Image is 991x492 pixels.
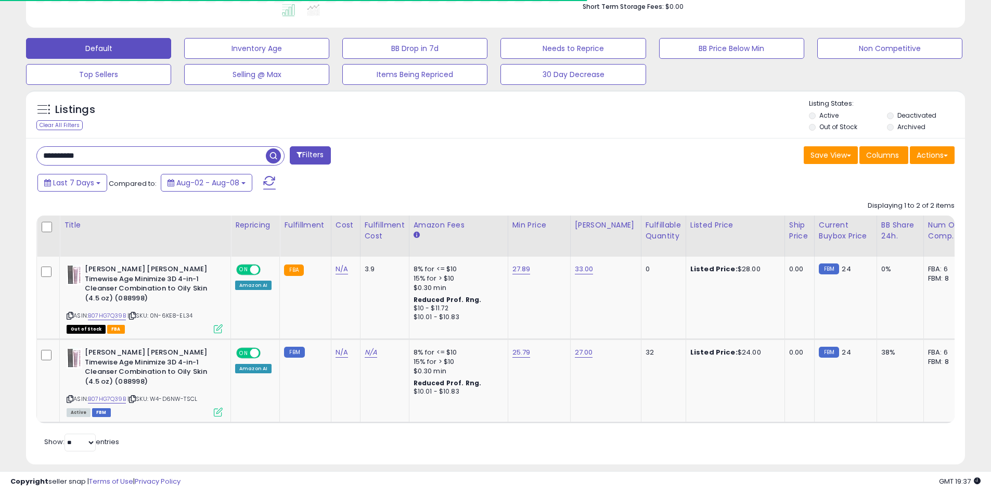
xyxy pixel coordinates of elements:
span: All listings currently available for purchase on Amazon [67,408,91,417]
a: Privacy Policy [135,476,181,486]
div: Fulfillable Quantity [646,220,681,242]
span: FBM [92,408,111,417]
div: 0 [646,264,678,274]
div: 15% for > $10 [414,357,500,367]
a: B07HG7Q39B [88,311,126,320]
a: 33.00 [575,264,594,274]
small: FBA [284,264,303,276]
div: [PERSON_NAME] [575,220,637,231]
label: Active [819,111,839,120]
span: $0.00 [665,2,684,11]
div: 15% for > $10 [414,274,500,283]
div: ASIN: [67,348,223,415]
span: OFF [259,349,276,358]
button: BB Price Below Min [659,38,804,59]
div: 0.00 [789,348,806,357]
div: FBM: 8 [928,274,962,283]
div: Fulfillment Cost [365,220,405,242]
div: Ship Price [789,220,810,242]
div: $28.00 [690,264,777,274]
div: $10.01 - $10.83 [414,387,500,396]
button: Non Competitive [817,38,962,59]
div: $24.00 [690,348,777,357]
div: Min Price [512,220,566,231]
div: 8% for <= $10 [414,264,500,274]
button: Filters [290,146,330,165]
b: Listed Price: [690,264,738,274]
a: 27.89 [512,264,531,274]
button: Selling @ Max [184,64,329,85]
div: Current Buybox Price [819,220,872,242]
button: Columns [859,146,908,164]
small: FBM [284,347,304,358]
div: 0% [881,264,916,274]
h5: Listings [55,103,95,117]
div: Cost [336,220,356,231]
div: Amazon Fees [414,220,504,231]
div: Amazon AI [235,281,272,290]
button: BB Drop in 7d [342,38,487,59]
div: 32 [646,348,678,357]
a: Terms of Use [89,476,133,486]
span: 24 [842,264,851,274]
small: FBM [819,263,839,274]
div: Clear All Filters [36,120,83,130]
span: All listings that are currently out of stock and unavailable for purchase on Amazon [67,325,106,334]
label: Deactivated [897,111,936,120]
span: Show: entries [44,437,119,447]
div: 0.00 [789,264,806,274]
p: Listing States: [809,99,965,109]
span: 2025-08-17 19:37 GMT [939,476,981,486]
button: 30 Day Decrease [500,64,646,85]
div: Fulfillment [284,220,326,231]
div: BB Share 24h. [881,220,919,242]
button: Default [26,38,171,59]
b: Short Term Storage Fees: [583,2,664,11]
div: Title [64,220,226,231]
span: | SKU: W4-D6NW-TSCL [127,395,197,403]
button: Save View [804,146,858,164]
button: Actions [910,146,955,164]
button: Aug-02 - Aug-08 [161,174,252,192]
span: FBA [107,325,125,334]
a: 27.00 [575,347,593,358]
div: ASIN: [67,264,223,332]
span: ON [237,266,250,274]
a: N/A [365,347,377,358]
b: [PERSON_NAME] [PERSON_NAME] Timewise Age Minimize 3D 4-in-1 Cleanser Combination to Oily Skin (4.... [85,264,211,306]
button: Last 7 Days [37,174,107,192]
div: $10 - $11.72 [414,304,500,313]
span: 24 [842,347,851,357]
span: Last 7 Days [53,178,94,188]
b: Reduced Prof. Rng. [414,295,482,304]
small: FBM [819,347,839,358]
img: 31PeNzKjWWL._SL40_.jpg [67,348,82,369]
span: Aug-02 - Aug-08 [176,178,239,188]
a: 25.79 [512,347,531,358]
div: Repricing [235,220,275,231]
div: FBM: 8 [928,357,962,367]
div: 3.9 [365,264,401,274]
span: Compared to: [109,179,157,188]
span: OFF [259,266,276,274]
div: 38% [881,348,916,357]
button: Needs to Reprice [500,38,646,59]
b: [PERSON_NAME] [PERSON_NAME] Timewise Age Minimize 3D 4-in-1 Cleanser Combination to Oily Skin (4.... [85,348,211,389]
b: Reduced Prof. Rng. [414,379,482,387]
img: 31PeNzKjWWL._SL40_.jpg [67,264,82,285]
button: Inventory Age [184,38,329,59]
a: B07HG7Q39B [88,395,126,403]
div: Num of Comp. [928,220,966,242]
div: FBA: 6 [928,264,962,274]
span: Columns [866,150,899,160]
div: seller snap | | [10,477,181,487]
div: 8% for <= $10 [414,348,500,357]
a: N/A [336,264,348,274]
div: Listed Price [690,220,780,231]
span: ON [237,349,250,358]
label: Out of Stock [819,122,857,131]
small: Amazon Fees. [414,231,420,240]
a: N/A [336,347,348,358]
b: Listed Price: [690,347,738,357]
div: FBA: 6 [928,348,962,357]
